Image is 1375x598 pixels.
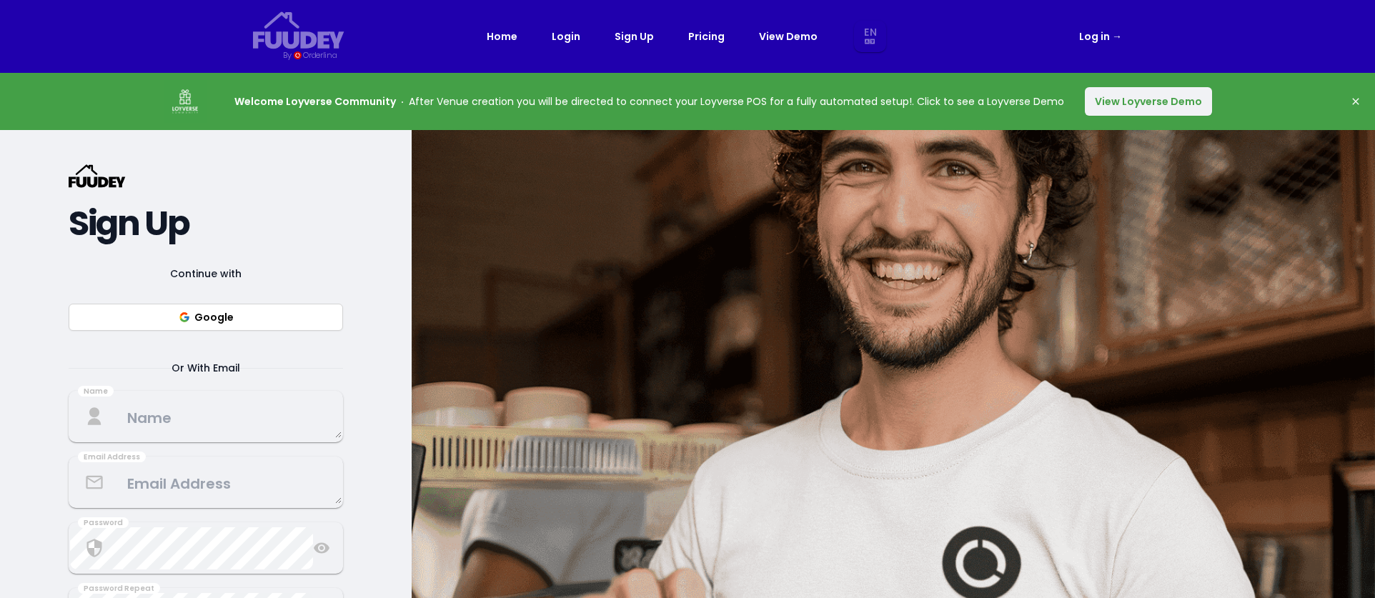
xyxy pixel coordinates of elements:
[552,28,580,45] a: Login
[234,93,1064,110] p: After Venue creation you will be directed to connect your Loyverse POS for a fully automated setu...
[69,304,343,331] button: Google
[1085,87,1212,116] button: View Loyverse Demo
[253,11,344,49] svg: {/* Added fill="currentColor" here */} {/* This rectangle defines the background. Its explicit fi...
[234,94,396,109] strong: Welcome Loyverse Community
[78,583,160,594] div: Password Repeat
[303,49,337,61] div: Orderlina
[1079,28,1122,45] a: Log in
[615,28,654,45] a: Sign Up
[688,28,725,45] a: Pricing
[153,265,259,282] span: Continue with
[154,359,257,377] span: Or With Email
[69,164,126,188] svg: {/* Added fill="currentColor" here */} {/* This rectangle defines the background. Its explicit fi...
[759,28,818,45] a: View Demo
[78,452,146,463] div: Email Address
[283,49,291,61] div: By
[69,211,343,236] h2: Sign Up
[78,386,114,397] div: Name
[78,517,129,529] div: Password
[487,28,517,45] a: Home
[1112,29,1122,44] span: →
